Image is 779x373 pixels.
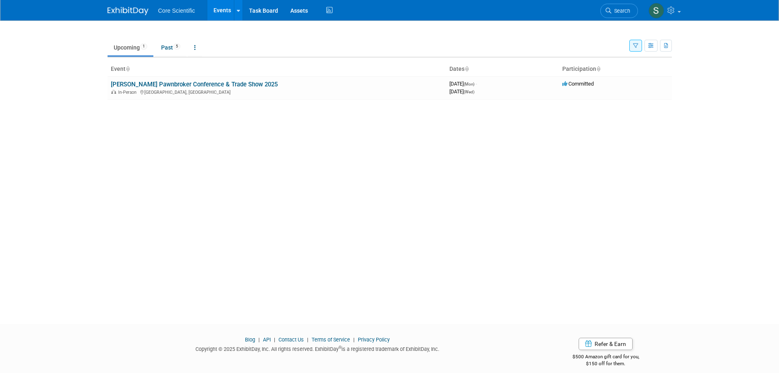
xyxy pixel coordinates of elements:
[611,8,630,14] span: Search
[464,82,474,86] span: (Mon)
[540,348,672,367] div: $500 Amazon gift card for you,
[126,66,130,72] a: Sort by Event Name
[108,40,153,55] a: Upcoming1
[351,337,357,343] span: |
[158,7,195,14] span: Core Scientific
[108,62,446,76] th: Event
[596,66,600,72] a: Sort by Participation Type
[263,337,271,343] a: API
[118,90,139,95] span: In-Person
[465,66,469,72] a: Sort by Start Date
[649,3,664,18] img: Sam Robinson
[559,62,672,76] th: Participation
[446,62,559,76] th: Dates
[312,337,350,343] a: Terms of Service
[358,337,390,343] a: Privacy Policy
[464,90,474,94] span: (Wed)
[140,43,147,50] span: 1
[256,337,262,343] span: |
[245,337,255,343] a: Blog
[111,81,278,88] a: [PERSON_NAME] Pawnbroker Conference & Trade Show 2025
[449,88,474,95] span: [DATE]
[562,81,594,87] span: Committed
[111,88,443,95] div: [GEOGRAPHIC_DATA], [GEOGRAPHIC_DATA]
[272,337,277,343] span: |
[476,81,477,87] span: -
[579,338,633,350] a: Refer & Earn
[108,7,148,15] img: ExhibitDay
[111,90,116,94] img: In-Person Event
[305,337,310,343] span: |
[449,81,477,87] span: [DATE]
[540,360,672,367] div: $150 off for them.
[339,345,341,350] sup: ®
[600,4,638,18] a: Search
[108,344,528,353] div: Copyright © 2025 ExhibitDay, Inc. All rights reserved. ExhibitDay is a registered trademark of Ex...
[173,43,180,50] span: 5
[278,337,304,343] a: Contact Us
[155,40,186,55] a: Past5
